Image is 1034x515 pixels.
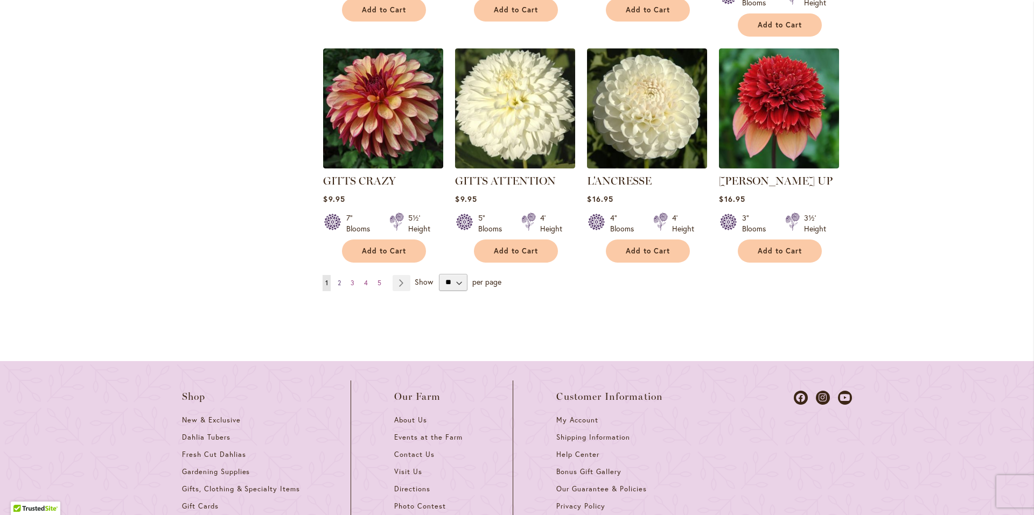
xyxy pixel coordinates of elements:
[719,160,839,171] a: GITTY UP
[394,415,427,425] span: About Us
[626,246,670,256] span: Add to Cart
[587,48,707,168] img: L'ANCRESSE
[794,391,808,405] a: Dahlias on Facebook
[394,484,430,493] span: Directions
[587,194,613,204] span: $16.95
[378,279,381,287] span: 5
[455,160,575,171] a: GITTS ATTENTION
[364,279,368,287] span: 4
[361,275,371,291] a: 4
[362,246,406,256] span: Add to Cart
[346,213,376,234] div: 7" Blooms
[606,239,690,263] button: Add to Cart
[338,279,341,287] span: 2
[323,194,345,204] span: $9.95
[323,160,443,171] a: Gitts Crazy
[394,391,441,402] span: Our Farm
[455,194,477,204] span: $9.95
[182,502,219,511] span: Gift Cards
[182,484,300,493] span: Gifts, Clothing & Specialty Items
[455,174,556,187] a: GITTS ATTENTION
[494,246,538,256] span: Add to Cart
[610,213,640,234] div: 4" Blooms
[182,433,230,442] span: Dahlia Tubers
[540,213,562,234] div: 4' Height
[415,276,433,286] span: Show
[478,213,508,234] div: 5" Blooms
[587,160,707,171] a: L'ANCRESSE
[351,279,354,287] span: 3
[738,13,822,37] button: Add to Cart
[587,174,652,187] a: L'ANCRESSE
[182,467,250,476] span: Gardening Supplies
[182,391,206,402] span: Shop
[348,275,357,291] a: 3
[672,213,694,234] div: 4' Height
[719,194,745,204] span: $16.95
[838,391,852,405] a: Dahlias on Youtube
[394,433,462,442] span: Events at the Farm
[472,276,501,286] span: per page
[758,20,802,30] span: Add to Cart
[626,5,670,15] span: Add to Cart
[375,275,384,291] a: 5
[394,502,446,511] span: Photo Contest
[556,450,599,459] span: Help Center
[719,48,839,168] img: GITTY UP
[758,246,802,256] span: Add to Cart
[494,5,538,15] span: Add to Cart
[556,467,621,476] span: Bonus Gift Gallery
[182,450,246,459] span: Fresh Cut Dahlias
[474,239,558,263] button: Add to Cart
[362,5,406,15] span: Add to Cart
[816,391,830,405] a: Dahlias on Instagram
[394,467,422,476] span: Visit Us
[738,239,822,263] button: Add to Cart
[719,174,833,187] a: [PERSON_NAME] UP
[342,239,426,263] button: Add to Cart
[323,48,443,168] img: Gitts Crazy
[742,213,772,234] div: 3" Blooms
[556,484,646,493] span: Our Guarantee & Policies
[8,477,38,507] iframe: Launch Accessibility Center
[804,213,826,234] div: 3½' Height
[556,433,630,442] span: Shipping Information
[556,415,598,425] span: My Account
[182,415,241,425] span: New & Exclusive
[323,174,396,187] a: GITTS CRAZY
[335,275,344,291] a: 2
[556,391,663,402] span: Customer Information
[556,502,605,511] span: Privacy Policy
[394,450,435,459] span: Contact Us
[408,213,430,234] div: 5½' Height
[325,279,328,287] span: 1
[455,48,575,168] img: GITTS ATTENTION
